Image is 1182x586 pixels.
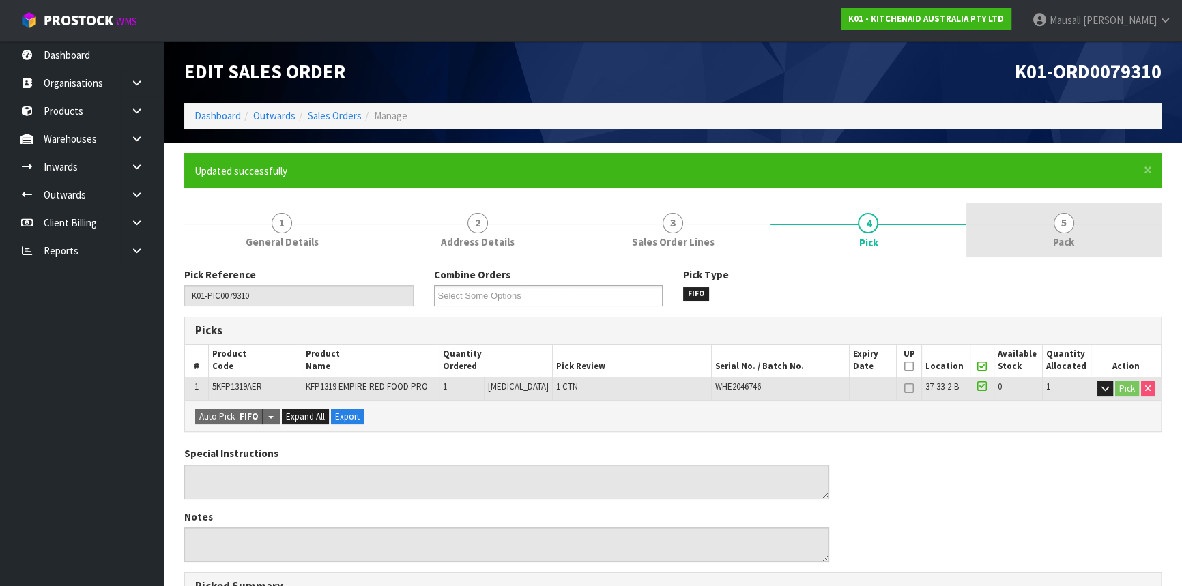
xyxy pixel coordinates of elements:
th: Product Code [208,345,302,377]
span: KFP1319 EMPIRE RED FOOD PRO [306,381,428,392]
span: 1 [194,381,199,392]
span: 0 [998,381,1002,392]
strong: K01 - KITCHENAID AUSTRALIA PTY LTD [848,13,1004,25]
span: Updated successfully [194,164,287,177]
span: General Details [246,235,319,249]
a: Dashboard [194,109,241,122]
th: Quantity Ordered [439,345,553,377]
span: 1 CTN [556,381,578,392]
button: Expand All [282,409,329,425]
th: Available Stock [994,345,1042,377]
th: Quantity Allocated [1043,345,1091,377]
strong: FIFO [240,411,259,422]
span: Mausali [1050,14,1081,27]
span: 5KFP1319AER [212,381,262,392]
button: Pick [1115,381,1139,397]
span: [PERSON_NAME] [1083,14,1157,27]
button: Export [331,409,364,425]
span: Expand All [286,411,325,422]
span: 5 [1054,213,1074,233]
span: Sales Order Lines [632,235,715,249]
label: Combine Orders [434,267,510,282]
th: Product Name [302,345,439,377]
th: Pick Review [553,345,711,377]
span: 37-33-2-B [925,381,959,392]
img: cube-alt.png [20,12,38,29]
span: Pick [859,235,878,250]
span: [MEDICAL_DATA] [488,381,549,392]
th: Serial No. / Batch No. [711,345,849,377]
span: 4 [858,213,878,233]
span: 1 [272,213,292,233]
th: # [185,345,208,377]
span: 1 [443,381,447,392]
label: Notes [184,510,213,524]
span: WHE2046746 [715,381,761,392]
a: Outwards [253,109,295,122]
label: Pick Type [683,267,729,282]
label: Pick Reference [184,267,256,282]
label: Special Instructions [184,446,278,460]
span: 2 [467,213,488,233]
span: Manage [374,109,407,122]
span: 1 [1046,381,1050,392]
span: K01-ORD0079310 [1015,59,1162,84]
a: Sales Orders [308,109,362,122]
span: Pack [1053,235,1074,249]
th: UP [896,345,921,377]
span: ProStock [44,12,113,29]
span: × [1144,160,1152,179]
th: Action [1091,345,1161,377]
th: Location [921,345,970,377]
a: K01 - KITCHENAID AUSTRALIA PTY LTD [841,8,1011,30]
span: Edit Sales Order [184,59,345,84]
span: FIFO [683,287,709,301]
small: WMS [116,15,137,28]
th: Expiry Date [849,345,896,377]
span: 3 [663,213,683,233]
span: Address Details [441,235,515,249]
button: Auto Pick -FIFO [195,409,263,425]
h3: Picks [195,324,663,337]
